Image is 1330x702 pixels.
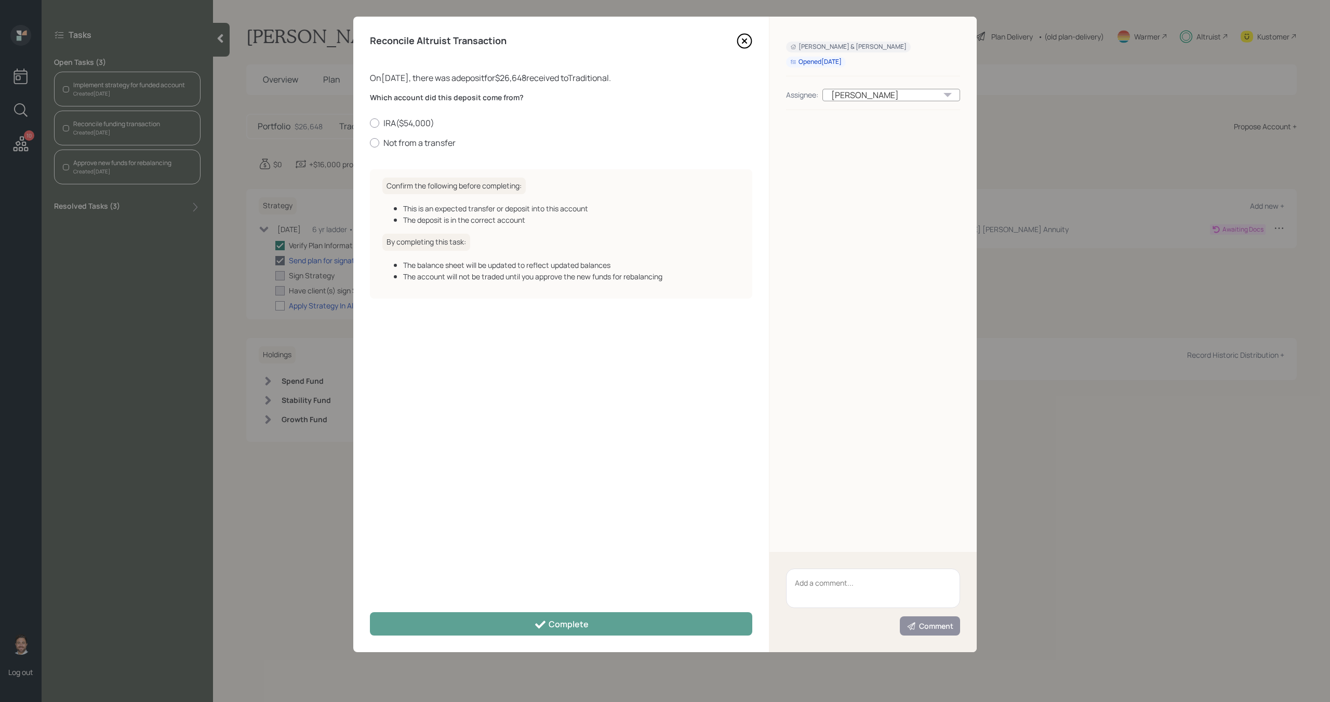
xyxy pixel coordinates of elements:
div: This is an expected transfer or deposit into this account [403,203,740,214]
h4: Reconcile Altruist Transaction [370,35,507,47]
div: The balance sheet will be updated to reflect updated balances [403,260,740,271]
div: On [DATE] , there was a deposit for $26,648 received to Traditional . [370,72,752,84]
label: Which account did this deposit come from? [370,92,752,103]
h6: By completing this task: [382,234,470,251]
h6: Confirm the following before completing: [382,178,526,195]
div: Opened [DATE] [790,58,842,66]
div: The account will not be traded until you approve the new funds for rebalancing [403,271,740,282]
button: Comment [900,616,960,636]
div: [PERSON_NAME] [822,89,960,101]
div: [PERSON_NAME] & [PERSON_NAME] [790,43,907,51]
div: The deposit is in the correct account [403,214,740,225]
div: Comment [907,621,953,631]
div: Assignee: [786,89,818,100]
button: Complete [370,612,752,636]
label: Not from a transfer [370,137,752,148]
div: Complete [534,618,589,631]
label: IRA ( $54,000 ) [370,117,752,129]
